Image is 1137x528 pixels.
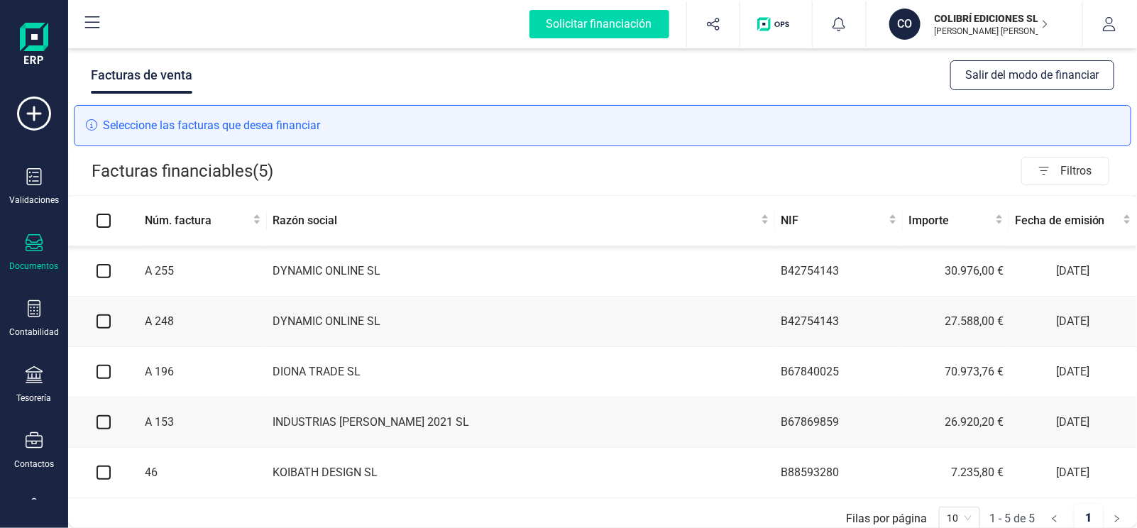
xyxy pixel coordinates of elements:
td: 30.976,00 € [903,246,1009,297]
span: Fecha de emisión [1015,212,1120,229]
td: 27.588,00 € [903,297,1009,347]
li: Página anterior [1040,504,1069,527]
div: Filas por página [846,512,927,525]
span: Importe [908,212,992,229]
td: [DATE] [1009,397,1137,448]
button: COCOLIBRÍ EDICIONES SL[PERSON_NAME] [PERSON_NAME] [884,1,1065,47]
td: A 153 [139,397,267,448]
div: Validaciones [9,194,59,206]
div: Contactos [14,458,54,470]
span: Razón social [273,212,758,229]
div: Documentos [10,260,59,272]
td: [DATE] [1009,246,1137,297]
div: Solicitar financiación [529,10,669,38]
td: B88593280 [775,448,903,498]
span: right [1113,515,1121,523]
td: KOIBATH DESIGN SL [267,448,775,498]
td: DYNAMIC ONLINE SL [267,246,775,297]
div: 1 - 5 de 5 [989,512,1035,525]
div: Tesorería [17,392,52,404]
div: Seleccione las facturas que desea financiar [74,105,1131,146]
td: A 196 [139,347,267,397]
p: Facturas financiables ( 5 ) [92,157,273,185]
td: INDUSTRIAS [PERSON_NAME] 2021 SL [267,397,775,448]
td: [DATE] [1009,297,1137,347]
div: Contabilidad [9,326,59,338]
td: B42754143 [775,297,903,347]
span: Filtros [1060,157,1109,185]
div: Facturas de venta [91,57,192,94]
td: [DATE] [1009,448,1137,498]
button: Logo de OPS [749,1,803,47]
div: CO [889,9,921,40]
span: Núm. factura [145,212,250,229]
td: A 255 [139,246,267,297]
button: Salir del modo de financiar [950,60,1114,90]
button: Solicitar financiación [512,1,686,47]
img: Logo Finanedi [20,23,48,68]
td: 70.973,76 € [903,347,1009,397]
span: NIF [781,212,886,229]
td: DIONA TRADE SL [267,347,775,397]
td: 46 [139,448,267,498]
td: B67840025 [775,347,903,397]
li: Página siguiente [1103,504,1131,527]
td: 7.235,80 € [903,448,1009,498]
td: 26.920,20 € [903,397,1009,448]
td: DYNAMIC ONLINE SL [267,297,775,347]
td: B42754143 [775,246,903,297]
img: Logo de OPS [757,17,795,31]
td: A 248 [139,297,267,347]
button: Filtros [1021,157,1109,185]
p: [PERSON_NAME] [PERSON_NAME] [935,26,1048,37]
p: COLIBRÍ EDICIONES SL [935,11,1048,26]
td: [DATE] [1009,347,1137,397]
td: B67869859 [775,397,903,448]
span: left [1050,515,1059,523]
